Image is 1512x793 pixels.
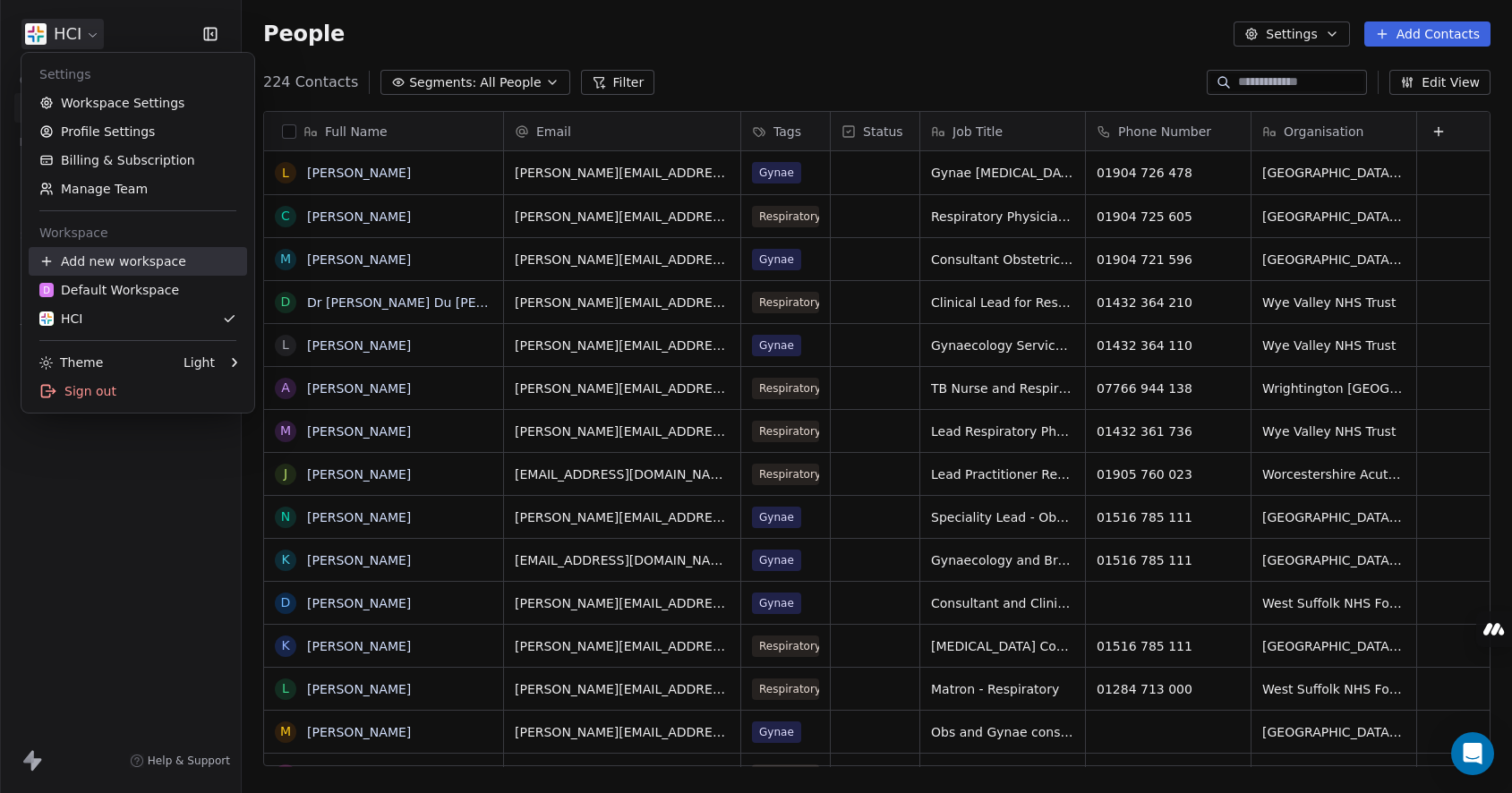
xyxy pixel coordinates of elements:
[39,311,54,326] img: images%20(5).png
[29,60,247,89] div: Settings
[39,354,103,371] div: Theme
[184,354,215,371] div: Light
[39,281,179,299] div: Default Workspace
[39,310,82,328] div: HCI
[29,247,247,276] div: Add new workspace
[29,146,247,175] a: Billing & Subscription
[29,117,247,146] a: Profile Settings
[43,284,50,297] span: D
[29,377,247,405] div: Sign out
[29,89,247,117] a: Workspace Settings
[29,175,247,203] a: Manage Team
[29,218,247,247] div: Workspace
